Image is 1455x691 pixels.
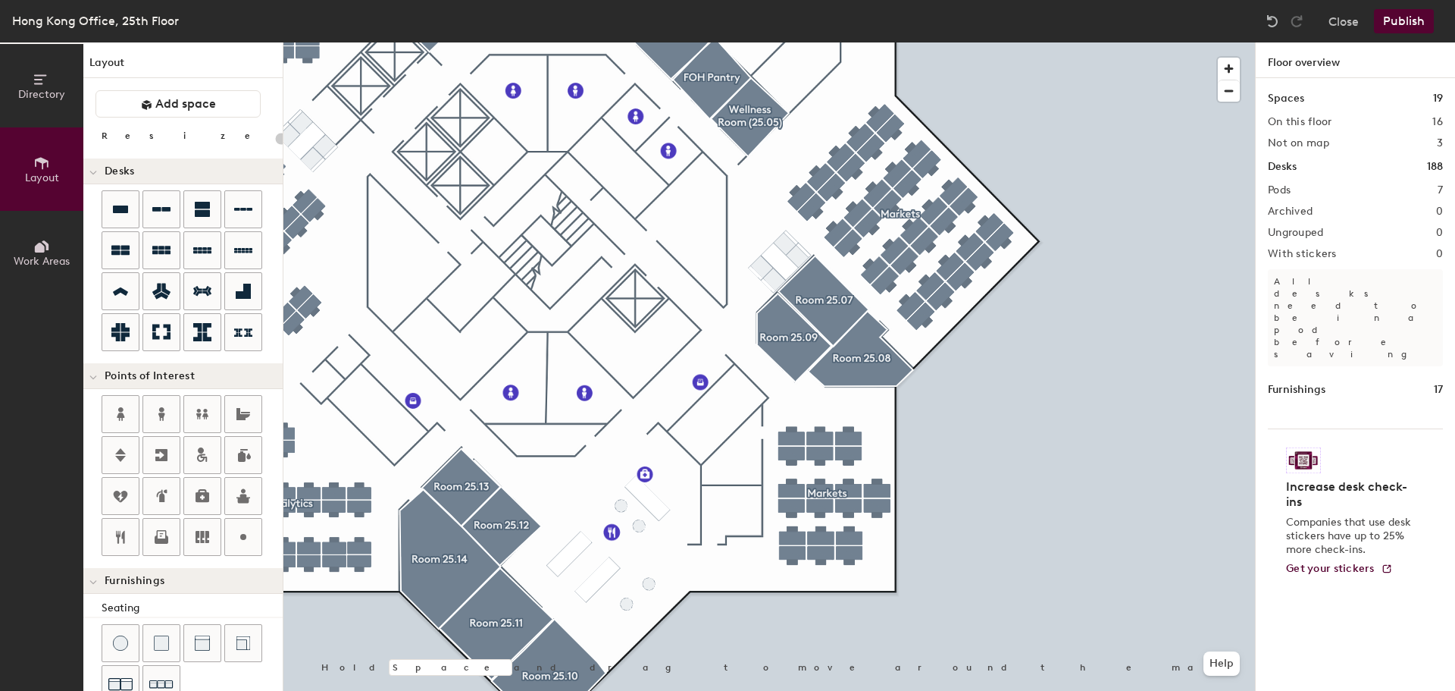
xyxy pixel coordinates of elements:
[1203,652,1240,676] button: Help
[155,96,216,112] span: Add space
[1436,248,1443,260] h2: 0
[1286,562,1375,575] span: Get your stickers
[14,255,70,268] span: Work Areas
[1268,116,1332,128] h2: On this floor
[12,11,179,30] div: Hong Kong Office, 25th Floor
[1268,206,1313,218] h2: Archived
[113,636,128,651] img: Stool
[1268,248,1337,260] h2: With stickers
[1286,516,1416,557] p: Companies that use desk stickers have up to 25% more check-ins.
[105,370,195,382] span: Points of Interest
[1286,448,1321,473] img: Sticker logo
[236,636,251,651] img: Couch (corner)
[1438,184,1443,196] h2: 7
[83,55,283,78] h1: Layout
[1268,227,1324,239] h2: Ungrouped
[1268,382,1325,398] h1: Furnishings
[142,624,180,662] button: Cushion
[1433,90,1443,107] h1: 19
[1436,206,1443,218] h2: 0
[1437,137,1443,149] h2: 3
[183,624,221,662] button: Couch (middle)
[1265,14,1280,29] img: Undo
[1256,42,1455,78] h1: Floor overview
[1374,9,1434,33] button: Publish
[1328,9,1359,33] button: Close
[1268,269,1443,366] p: All desks need to be in a pod before saving
[195,636,210,651] img: Couch (middle)
[1286,563,1393,576] a: Get your stickers
[224,624,262,662] button: Couch (corner)
[1436,227,1443,239] h2: 0
[18,88,65,101] span: Directory
[95,90,261,118] button: Add space
[1432,116,1443,128] h2: 16
[105,165,134,177] span: Desks
[1434,382,1443,398] h1: 17
[102,624,139,662] button: Stool
[105,575,164,587] span: Furnishings
[1268,184,1291,196] h2: Pods
[1268,159,1297,175] h1: Desks
[102,600,283,617] div: Seating
[154,636,169,651] img: Cushion
[1268,137,1329,149] h2: Not on map
[1427,159,1443,175] h1: 188
[1289,14,1304,29] img: Redo
[1268,90,1304,107] h1: Spaces
[1286,479,1416,510] h4: Increase desk check-ins
[102,130,269,142] div: Resize
[25,171,59,184] span: Layout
